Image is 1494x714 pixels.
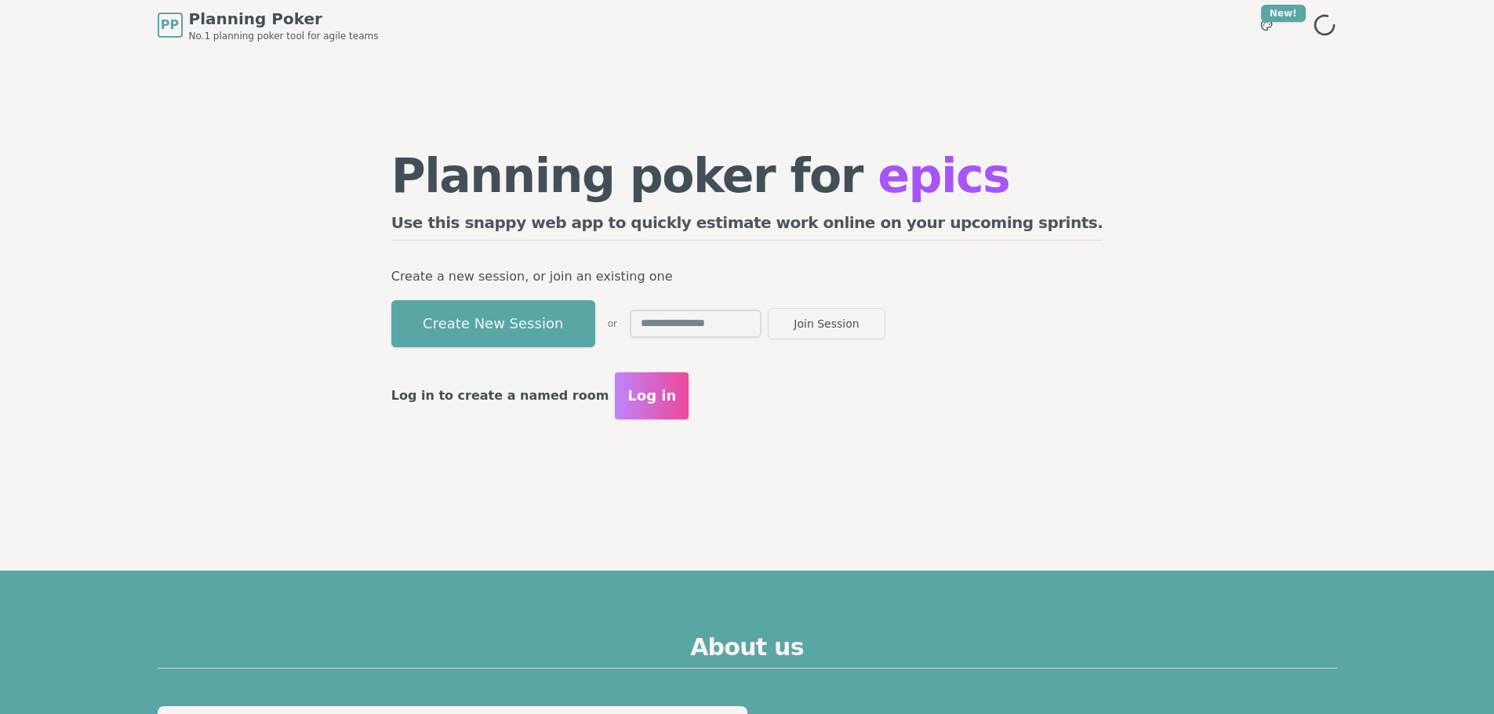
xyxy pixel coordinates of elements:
[391,152,1103,199] h1: Planning poker for
[391,266,1103,288] p: Create a new session, or join an existing one
[158,633,1337,669] h2: About us
[615,372,689,419] button: Log in
[878,148,1009,203] span: epics
[189,8,379,30] span: Planning Poker
[391,212,1103,241] h2: Use this snappy web app to quickly estimate work online on your upcoming sprints.
[391,300,595,347] button: Create New Session
[161,16,179,34] span: PP
[1261,5,1306,22] div: New!
[1252,11,1281,39] button: New!
[608,317,617,330] span: or
[189,30,379,42] span: No.1 planning poker tool for agile teams
[627,385,676,407] span: Log in
[768,308,885,339] button: Join Session
[391,385,609,407] p: Log in to create a named room
[158,8,379,42] a: PPPlanning PokerNo.1 planning poker tool for agile teams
